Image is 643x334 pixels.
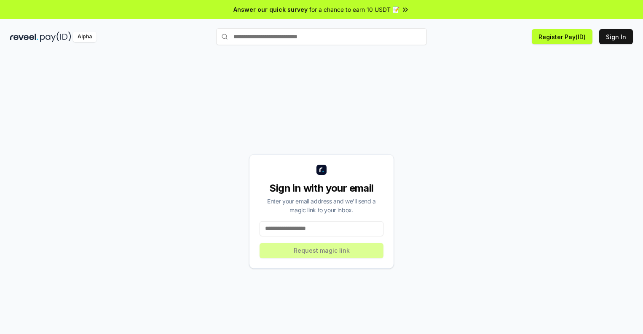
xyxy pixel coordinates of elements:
img: reveel_dark [10,32,38,42]
button: Sign In [599,29,633,44]
div: Enter your email address and we’ll send a magic link to your inbox. [260,197,383,214]
button: Register Pay(ID) [532,29,592,44]
img: logo_small [316,165,327,175]
div: Alpha [73,32,96,42]
img: pay_id [40,32,71,42]
span: Answer our quick survey [233,5,308,14]
span: for a chance to earn 10 USDT 📝 [309,5,399,14]
div: Sign in with your email [260,182,383,195]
